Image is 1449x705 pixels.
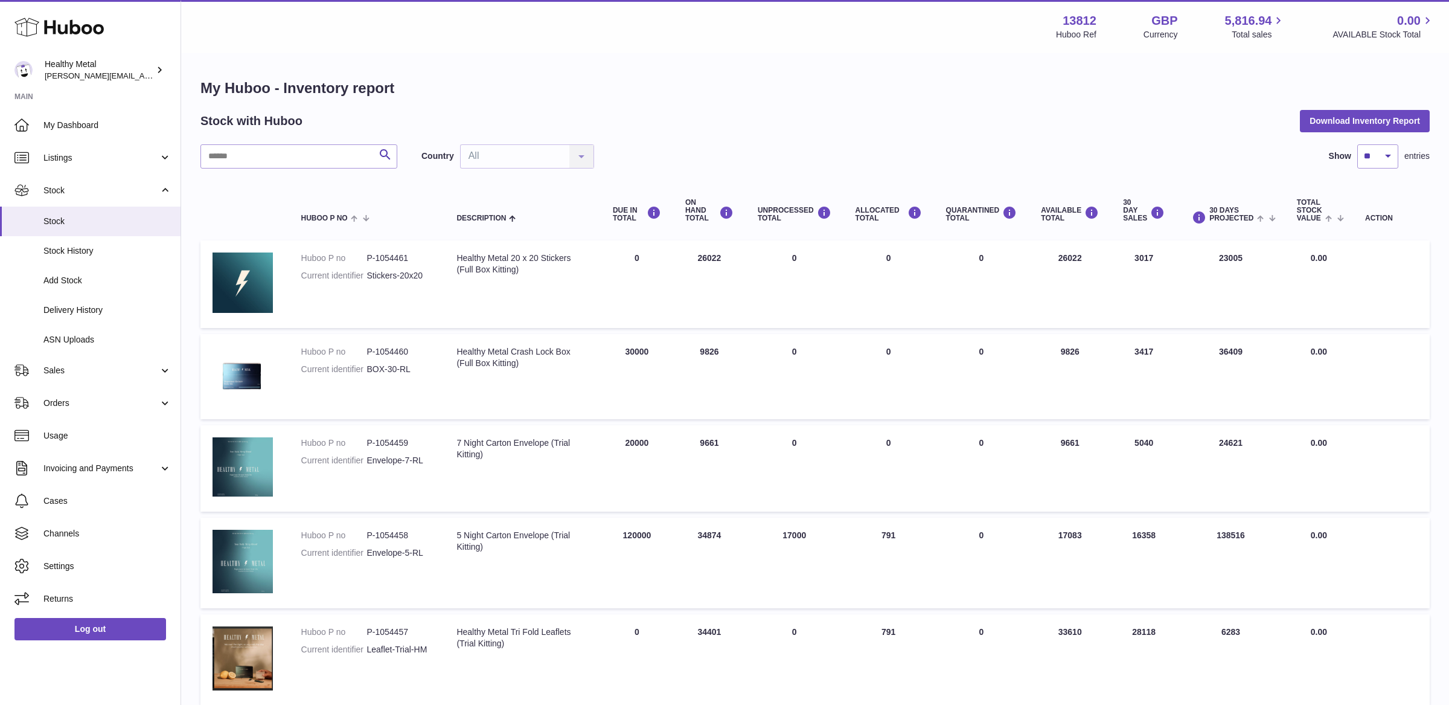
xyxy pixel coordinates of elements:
span: Stock History [43,245,171,257]
td: 0 [843,240,934,328]
span: ASN Uploads [43,334,171,346]
dt: Current identifier [301,270,367,282]
span: 0 [979,627,984,637]
span: Invoicing and Payments [43,463,159,474]
dt: Current identifier [301,364,367,375]
div: Healthy Metal Crash Lock Box (Full Box Kitting) [456,346,588,369]
a: Log out [14,618,166,640]
td: 0 [746,334,843,419]
dt: Huboo P no [301,346,367,358]
td: 36409 [1177,334,1285,419]
span: Settings [43,561,171,572]
span: Listings [43,152,159,164]
dd: P-1054457 [366,626,432,638]
h2: Stock with Huboo [200,113,302,129]
td: 0 [746,425,843,512]
dt: Current identifier [301,455,367,466]
td: 3017 [1111,240,1177,328]
dt: Current identifier [301,644,367,655]
td: 791 [843,518,934,608]
td: 24621 [1177,425,1285,512]
div: ON HAND Total [685,199,734,223]
dt: Huboo P no [301,626,367,638]
span: 0 [979,347,984,356]
td: 0 [601,240,673,328]
span: 0.00 [1311,253,1327,263]
dd: Envelope-5-RL [366,547,432,559]
div: AVAILABLE Total [1041,206,1099,222]
span: Returns [43,593,171,605]
span: Total sales [1232,29,1285,40]
div: 7 Night Carton Envelope (Trial Kitting) [456,437,588,460]
td: 0 [746,240,843,328]
dd: Envelope-7-RL [366,455,432,466]
td: 9826 [1029,334,1111,419]
strong: GBP [1151,13,1177,29]
div: QUARANTINED Total [946,206,1017,222]
label: Show [1329,150,1351,162]
a: 0.00 AVAILABLE Stock Total [1332,13,1435,40]
dt: Huboo P no [301,437,367,449]
span: Description [456,214,506,222]
td: 16358 [1111,518,1177,608]
span: Channels [43,528,171,539]
img: product image [213,346,273,404]
span: 30 DAYS PROJECTED [1209,207,1253,222]
dt: Current identifier [301,547,367,559]
span: Sales [43,365,159,376]
span: [PERSON_NAME][EMAIL_ADDRESS][DOMAIN_NAME] [45,71,242,80]
td: 26022 [1029,240,1111,328]
td: 9661 [673,425,746,512]
span: Cases [43,495,171,507]
img: product image [213,253,273,313]
div: 5 Night Carton Envelope (Trial Kitting) [456,530,588,553]
div: Healthy Metal [45,59,153,82]
div: Huboo Ref [1056,29,1096,40]
span: AVAILABLE Stock Total [1332,29,1435,40]
dt: Huboo P no [301,530,367,541]
td: 30000 [601,334,673,419]
strong: 13812 [1063,13,1096,29]
td: 23005 [1177,240,1285,328]
td: 9661 [1029,425,1111,512]
img: product image [213,437,273,497]
dd: P-1054461 [366,253,432,264]
span: My Dashboard [43,120,171,131]
span: Usage [43,430,171,442]
dd: Stickers-20x20 [366,270,432,282]
td: 17083 [1029,518,1111,608]
a: 5,816.94 Total sales [1225,13,1286,40]
dd: BOX-30-RL [366,364,432,375]
span: 0.00 [1311,347,1327,356]
label: Country [421,150,454,162]
td: 26022 [673,240,746,328]
span: Stock [43,185,159,196]
div: Action [1365,214,1418,222]
span: 0 [979,253,984,263]
div: Healthy Metal 20 x 20 Stickers (Full Box Kitting) [456,253,588,275]
span: 0.00 [1311,627,1327,637]
span: Delivery History [43,304,171,316]
dd: Leaflet-Trial-HM [366,644,432,655]
dd: P-1054460 [366,346,432,358]
span: Huboo P no [301,214,348,222]
span: Stock [43,216,171,227]
span: 0.00 [1311,438,1327,448]
img: product image [213,626,273,691]
span: 0 [979,530,984,540]
span: Orders [43,398,159,409]
span: Add Stock [43,275,171,286]
div: 30 DAY SALES [1123,199,1165,223]
td: 3417 [1111,334,1177,419]
div: UNPROCESSED Total [758,206,831,222]
div: DUE IN TOTAL [613,206,661,222]
span: entries [1404,150,1430,162]
div: Currency [1144,29,1178,40]
div: ALLOCATED Total [856,206,922,222]
td: 0 [843,425,934,512]
td: 17000 [746,518,843,608]
dd: P-1054459 [366,437,432,449]
span: 0 [979,438,984,448]
td: 138516 [1177,518,1285,608]
dt: Huboo P no [301,253,367,264]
